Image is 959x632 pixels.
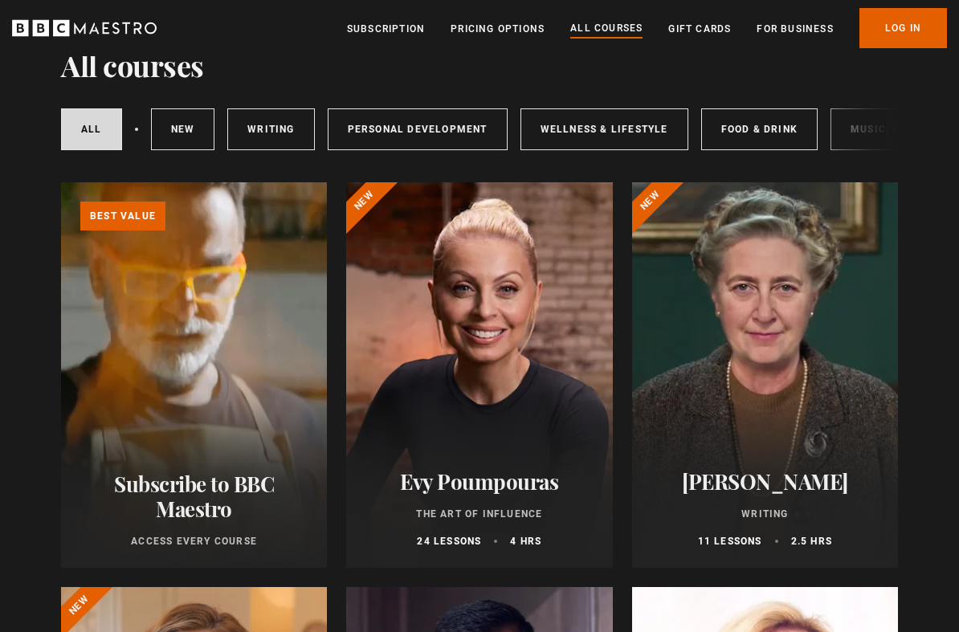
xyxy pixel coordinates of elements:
a: Food & Drink [701,108,818,150]
a: For business [757,21,833,37]
a: Subscription [347,21,425,37]
a: Writing [227,108,314,150]
svg: BBC Maestro [12,16,157,40]
a: Gift Cards [668,21,731,37]
p: Best value [80,202,165,230]
a: Personal Development [328,108,508,150]
p: 2.5 hrs [791,534,832,548]
a: All [61,108,122,150]
h2: [PERSON_NAME] [651,469,879,494]
a: New [151,108,215,150]
h2: Evy Poumpouras [365,469,593,494]
p: Writing [651,507,879,521]
nav: Primary [347,8,947,48]
p: 24 lessons [417,534,481,548]
h1: All courses [61,48,204,82]
a: All Courses [570,20,643,38]
p: 11 lessons [698,534,762,548]
a: Pricing Options [451,21,545,37]
a: Wellness & Lifestyle [520,108,688,150]
a: Log In [859,8,947,48]
a: [PERSON_NAME] Writing 11 lessons 2.5 hrs New [632,182,898,568]
p: 4 hrs [510,534,541,548]
a: Evy Poumpouras The Art of Influence 24 lessons 4 hrs New [346,182,612,568]
p: The Art of Influence [365,507,593,521]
